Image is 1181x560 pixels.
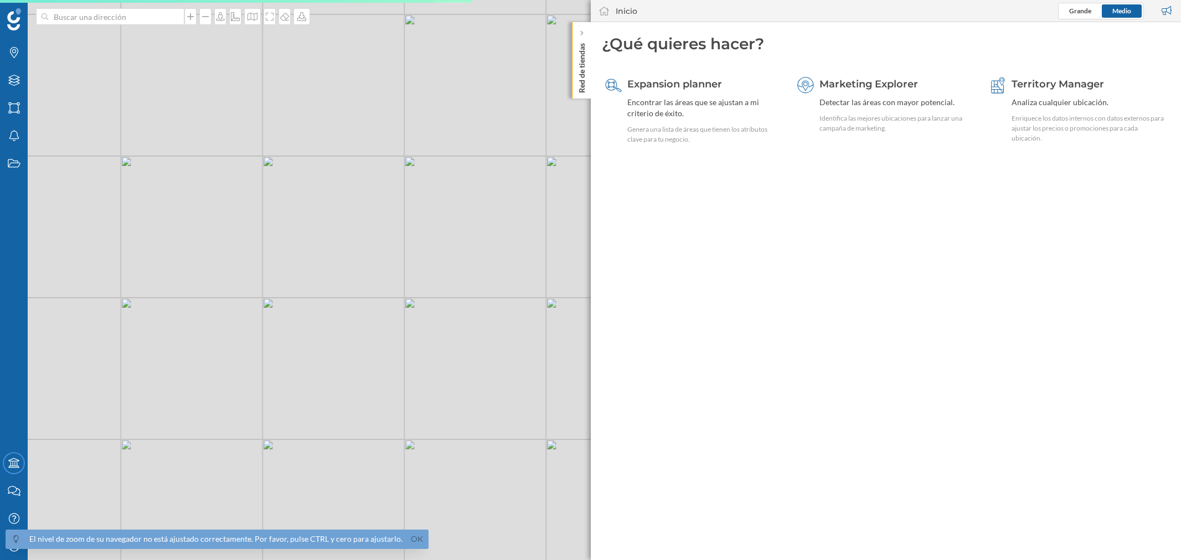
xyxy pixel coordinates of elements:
[576,39,587,93] p: Red de tiendas
[819,78,918,90] span: Marketing Explorer
[605,77,622,94] img: search-areas.svg
[7,8,21,30] img: Geoblink Logo
[408,533,426,546] a: Ok
[602,33,1170,54] div: ¿Qué quieres hacer?
[797,77,814,94] img: explorer.svg
[1012,113,1167,143] div: Enriquece los datos internos con datos externos para ajustar los precios o promociones para cada ...
[29,533,403,545] div: El nivel de zoom de su navegador no está ajustado correctamente. Por favor, pulse CTRL y cero par...
[627,125,782,144] div: Genera una lista de áreas que tienen los atributos clave para tu negocio.
[627,78,722,90] span: Expansion planner
[819,113,974,133] div: Identifica las mejores ubicaciones para lanzar una campaña de marketing.
[989,77,1006,94] img: territory-manager.svg
[1069,7,1091,15] span: Grande
[1012,78,1104,90] span: Territory Manager
[1112,7,1131,15] span: Medio
[1012,97,1167,108] div: Analiza cualquier ubicación.
[627,97,782,119] div: Encontrar las áreas que se ajustan a mi criterio de éxito.
[819,97,974,108] div: Detectar las áreas con mayor potencial.
[616,6,637,17] div: Inicio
